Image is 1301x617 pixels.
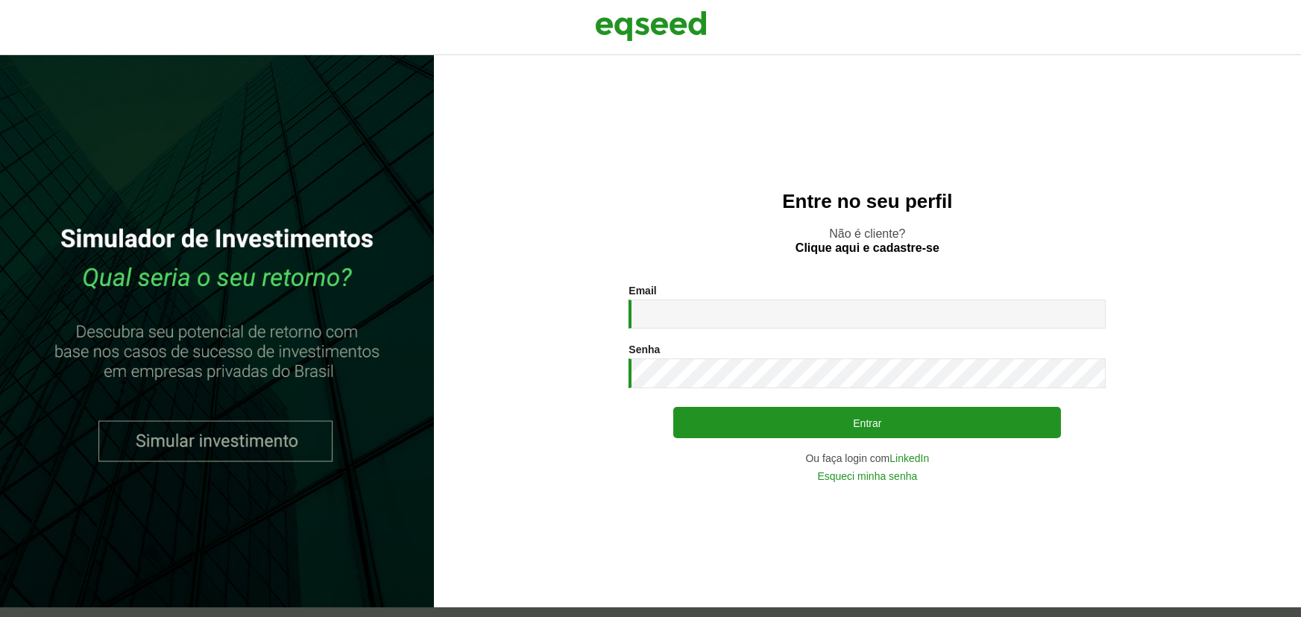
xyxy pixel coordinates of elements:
label: Senha [629,344,660,355]
a: Esqueci minha senha [817,471,917,481]
button: Entrar [673,407,1061,438]
div: Ou faça login com [629,453,1106,463]
h2: Entre no seu perfil [464,191,1271,212]
a: Clique aqui e cadastre-se [796,242,939,254]
p: Não é cliente? [464,227,1271,255]
img: EqSeed Logo [595,7,707,45]
a: LinkedIn [889,453,929,463]
label: Email [629,285,656,296]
